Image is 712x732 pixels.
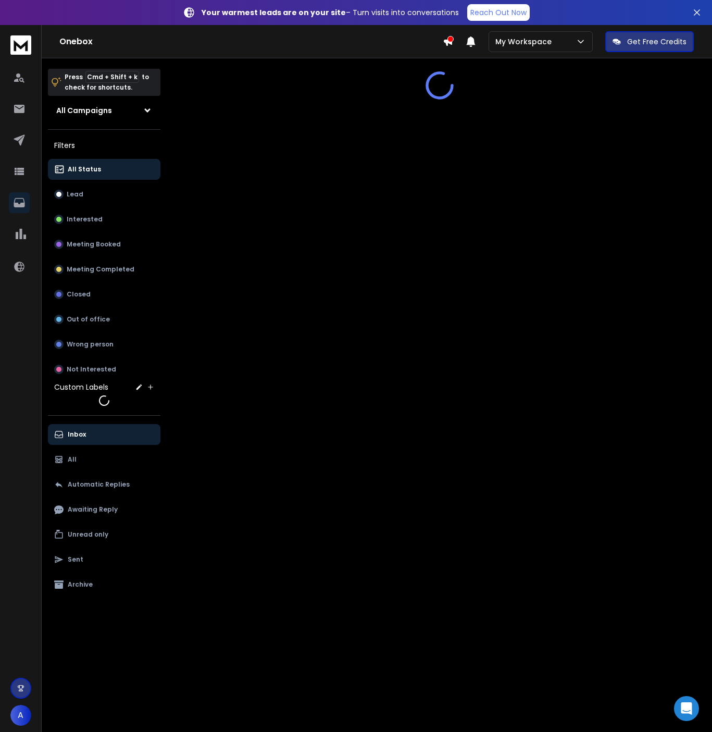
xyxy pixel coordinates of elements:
[48,359,160,380] button: Not Interested
[67,265,134,274] p: Meeting Completed
[68,455,77,464] p: All
[467,4,530,21] a: Reach Out Now
[48,449,160,470] button: All
[48,284,160,305] button: Closed
[67,215,103,224] p: Interested
[674,696,699,721] div: Open Intercom Messenger
[48,309,160,330] button: Out of office
[59,35,443,48] h1: Onebox
[67,315,110,324] p: Out of office
[67,290,91,299] p: Closed
[627,36,686,47] p: Get Free Credits
[67,340,114,349] p: Wrong person
[68,480,130,489] p: Automatic Replies
[68,530,108,539] p: Unread only
[48,524,160,545] button: Unread only
[48,474,160,495] button: Automatic Replies
[48,159,160,180] button: All Status
[67,240,121,249] p: Meeting Booked
[67,190,83,198] p: Lead
[48,100,160,121] button: All Campaigns
[48,499,160,520] button: Awaiting Reply
[56,105,112,116] h1: All Campaigns
[68,505,118,514] p: Awaiting Reply
[67,365,116,374] p: Not Interested
[48,184,160,205] button: Lead
[68,430,86,439] p: Inbox
[65,72,149,93] p: Press to check for shortcuts.
[202,7,346,18] strong: Your warmest leads are on your site
[68,165,101,173] p: All Status
[10,705,31,726] button: A
[48,424,160,445] button: Inbox
[202,7,459,18] p: – Turn visits into conversations
[605,31,694,52] button: Get Free Credits
[495,36,556,47] p: My Workspace
[68,580,93,589] p: Archive
[48,138,160,153] h3: Filters
[48,259,160,280] button: Meeting Completed
[48,574,160,595] button: Archive
[48,334,160,355] button: Wrong person
[85,71,139,83] span: Cmd + Shift + k
[68,555,83,564] p: Sent
[10,35,31,55] img: logo
[48,209,160,230] button: Interested
[48,234,160,255] button: Meeting Booked
[54,382,108,392] h3: Custom Labels
[48,549,160,570] button: Sent
[470,7,527,18] p: Reach Out Now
